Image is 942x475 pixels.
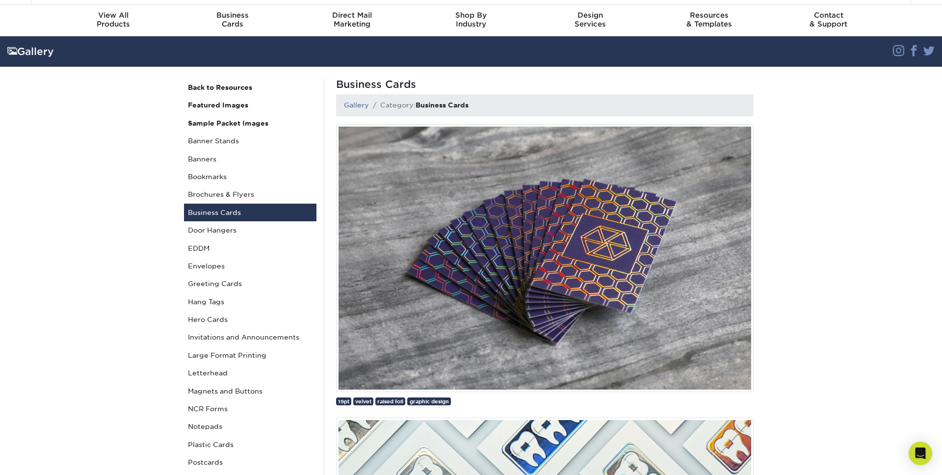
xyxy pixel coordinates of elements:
[336,124,754,392] img: Demand attention with Holographic Business Cards
[173,11,292,20] span: Business
[184,79,316,96] a: Back to Resources
[338,398,349,404] span: 19pt
[173,5,292,36] a: BusinessCards
[184,185,316,203] a: Brochures & Flyers
[292,11,412,28] div: Marketing
[769,11,888,28] div: & Support
[188,119,268,127] strong: Sample Packet Images
[410,398,449,404] span: graphic design
[355,398,371,404] span: velvet
[184,239,316,257] a: EDDM
[530,5,650,36] a: DesignServices
[336,79,754,90] h1: Business Cards
[909,442,932,465] div: Open Intercom Messenger
[184,400,316,418] a: NCR Forms
[184,328,316,346] a: Invitations and Announcements
[650,11,769,20] span: Resources
[184,96,316,114] a: Featured Images
[412,11,531,28] div: Industry
[184,150,316,168] a: Banners
[412,5,531,36] a: Shop ByIndustry
[184,168,316,185] a: Bookmarks
[344,101,369,109] a: Gallery
[530,11,650,28] div: Services
[353,397,373,405] a: velvet
[184,311,316,328] a: Hero Cards
[184,204,316,221] a: Business Cards
[377,398,403,404] span: raised foil
[184,346,316,364] a: Large Format Printing
[292,5,412,36] a: Direct MailMarketing
[184,132,316,150] a: Banner Stands
[769,11,888,20] span: Contact
[184,293,316,311] a: Hang Tags
[412,11,531,20] span: Shop By
[292,11,412,20] span: Direct Mail
[184,453,316,471] a: Postcards
[416,101,469,109] strong: Business Cards
[184,221,316,239] a: Door Hangers
[375,397,405,405] a: raised foil
[184,382,316,400] a: Magnets and Buttons
[769,5,888,36] a: Contact& Support
[530,11,650,20] span: Design
[184,114,316,132] a: Sample Packet Images
[184,275,316,292] a: Greeting Cards
[369,100,469,110] li: Category:
[650,5,769,36] a: Resources& Templates
[188,101,248,109] strong: Featured Images
[173,11,292,28] div: Cards
[336,397,351,405] a: 19pt
[184,436,316,453] a: Plastic Cards
[54,11,173,28] div: Products
[650,11,769,28] div: & Templates
[184,257,316,275] a: Envelopes
[54,11,173,20] span: View All
[184,418,316,435] a: Notepads
[54,5,173,36] a: View AllProducts
[407,397,450,405] a: graphic design
[184,364,316,382] a: Letterhead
